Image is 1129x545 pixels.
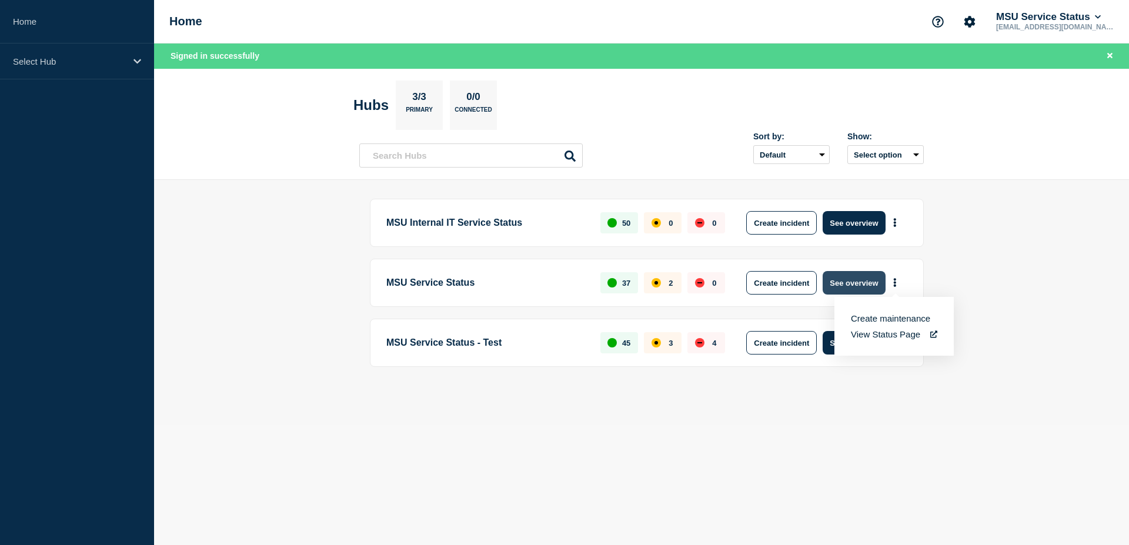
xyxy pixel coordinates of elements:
p: Primary [406,106,433,119]
button: See overview [823,331,885,355]
h2: Hubs [353,97,389,113]
button: Create incident [746,211,817,235]
h1: Home [169,15,202,28]
div: Show: [847,132,924,141]
button: See overview [823,271,885,295]
p: MSU Service Status [386,271,587,295]
p: 0 [669,219,673,228]
div: affected [652,218,661,228]
button: MSU Service Status [994,11,1103,23]
p: 45 [622,339,630,347]
span: Signed in successfully [171,51,259,61]
select: Sort by [753,145,830,164]
button: Support [926,9,950,34]
p: 0/0 [462,91,485,106]
p: 37 [622,279,630,287]
div: down [695,338,704,347]
p: 3/3 [408,91,431,106]
div: up [607,218,617,228]
p: 0 [712,219,716,228]
div: Sort by: [753,132,830,141]
button: More actions [887,212,903,234]
p: 0 [712,279,716,287]
button: Select option [847,145,924,164]
button: More actions [887,272,903,294]
button: Account settings [957,9,982,34]
p: Select Hub [13,56,126,66]
input: Search Hubs [359,143,583,168]
div: up [607,338,617,347]
p: Connected [455,106,492,119]
a: View Status Page [851,329,937,339]
p: 4 [712,339,716,347]
p: 50 [622,219,630,228]
div: down [695,218,704,228]
div: down [695,278,704,287]
p: MSU Service Status - Test [386,331,587,355]
p: MSU Internal IT Service Status [386,211,587,235]
button: Create incident [746,331,817,355]
button: Close banner [1103,49,1117,63]
div: affected [652,278,661,287]
p: 3 [669,339,673,347]
button: Create maintenance [851,313,930,323]
button: Create incident [746,271,817,295]
button: See overview [823,211,885,235]
div: up [607,278,617,287]
div: affected [652,338,661,347]
p: [EMAIL_ADDRESS][DOMAIN_NAME] [994,23,1116,31]
p: 2 [669,279,673,287]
